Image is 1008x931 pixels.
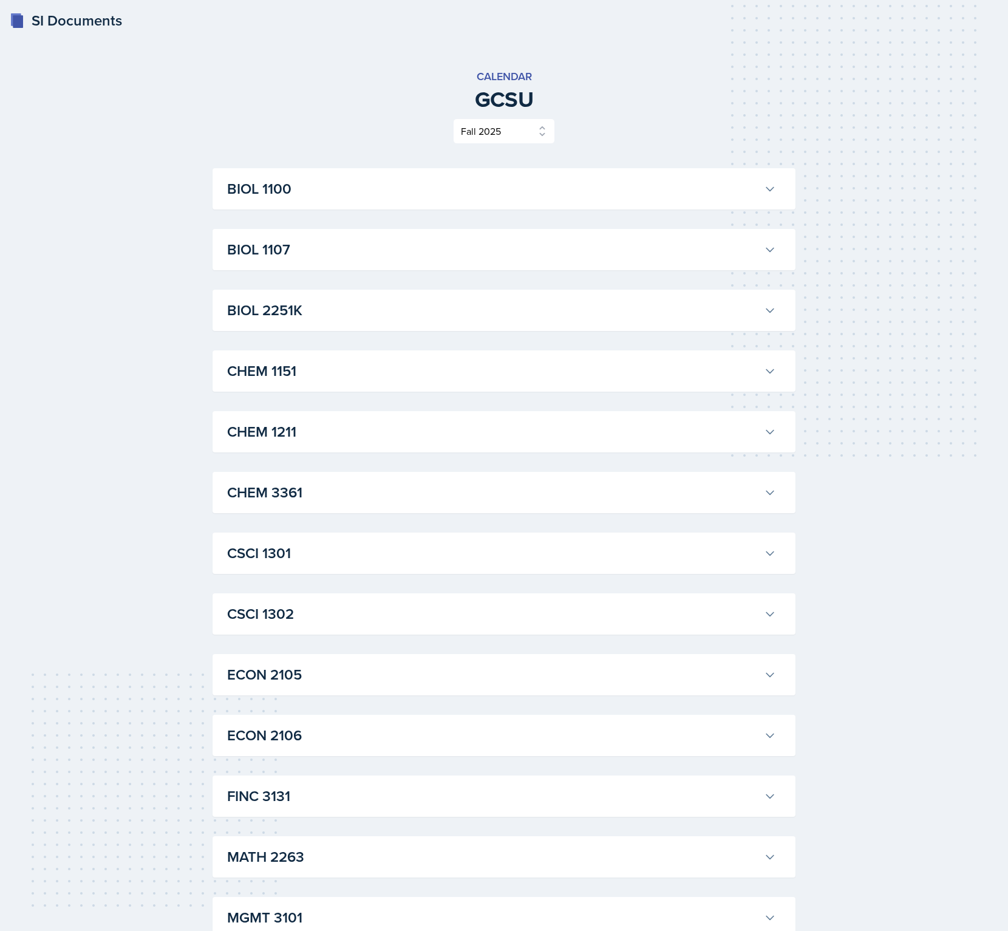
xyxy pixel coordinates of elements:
[227,299,759,321] h3: BIOL 2251K
[225,540,778,567] button: CSCI 1301
[225,722,778,749] button: ECON 2106
[225,904,778,931] button: MGMT 3101
[225,176,778,202] button: BIOL 1100
[225,236,778,263] button: BIOL 1107
[227,239,759,261] h3: BIOL 1107
[225,601,778,627] button: CSCI 1302
[225,358,778,384] button: CHEM 1151
[227,178,759,200] h3: BIOL 1100
[227,603,759,625] h3: CSCI 1302
[227,482,759,503] h3: CHEM 3361
[10,10,122,32] a: SI Documents
[227,421,759,443] h3: CHEM 1211
[225,479,778,506] button: CHEM 3361
[227,360,759,382] h3: CHEM 1151
[227,785,759,807] h3: FINC 3131
[225,783,778,810] button: FINC 3131
[227,846,759,868] h3: MATH 2263
[227,725,759,746] h3: ECON 2106
[227,542,759,564] h3: CSCI 1301
[225,418,778,445] button: CHEM 1211
[225,844,778,870] button: MATH 2263
[227,907,759,929] h3: MGMT 3101
[225,661,778,688] button: ECON 2105
[213,68,795,84] span: Calendar
[227,664,759,686] h3: ECON 2105
[213,89,795,109] span: GCSU
[225,297,778,324] button: BIOL 2251K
